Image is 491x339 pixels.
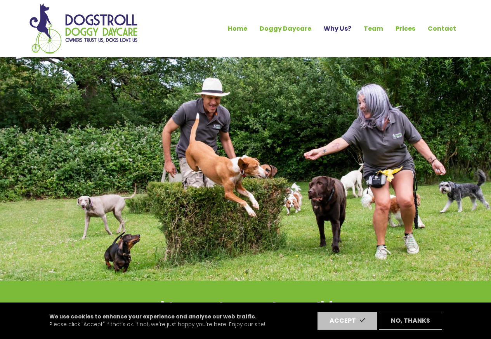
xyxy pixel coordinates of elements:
strong: We use cookies to enhance your experience and analyse our web traffic. [49,313,257,320]
button: Accept [318,312,377,330]
a: Why Us? [318,22,357,35]
a: Contact [422,22,462,35]
a: Home [222,22,253,35]
a: Prices [389,22,422,35]
p: Please click "Accept" if that’s ok. If not, we're just happy you're here. Enjoy our site! [49,313,265,329]
button: No, thanks [379,312,442,330]
a: Team [357,22,389,35]
img: Home [29,3,138,54]
a: Doggy Daycare [253,22,318,35]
